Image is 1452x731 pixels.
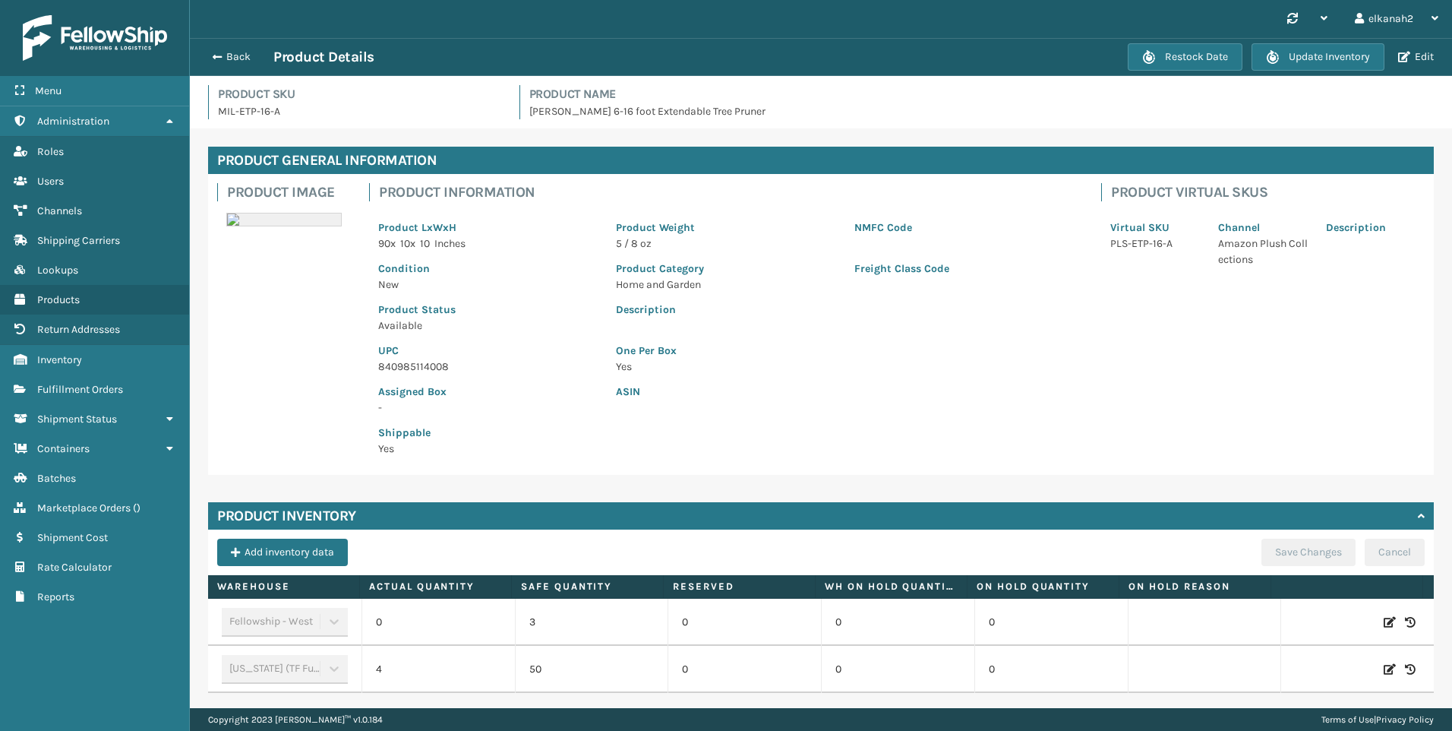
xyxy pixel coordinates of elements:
label: Reserved [673,580,806,593]
p: Product Category [616,261,835,277]
p: Shippable [378,425,598,441]
label: WH On hold quantity [825,580,958,593]
p: Yes [378,441,598,457]
h4: Product Image [227,183,351,201]
p: Product Weight [616,220,835,236]
td: 0 [821,599,974,646]
span: Marketplace Orders [37,502,131,514]
p: Virtual SKU [1110,220,1200,236]
span: 90 x [378,237,396,250]
h4: Product Name [529,85,1435,103]
span: Inches [434,237,466,250]
span: Inventory [37,353,82,366]
p: NMFC Code [854,220,1074,236]
button: Restock Date [1128,43,1242,71]
span: Menu [35,84,62,97]
span: Batches [37,472,76,485]
label: On Hold Quantity [977,580,1110,593]
span: Rate Calculator [37,561,112,574]
td: 0 [821,646,974,693]
div: | [1321,708,1434,731]
td: 50 [515,646,668,693]
button: Cancel [1365,539,1425,566]
p: Description [1326,220,1416,236]
p: 840985114008 [378,359,598,375]
img: 51104088640_40f294f443_o-scaled-700x700.jpg [226,213,342,226]
p: PLS-ETP-16-A [1110,236,1200,252]
h4: Product General Information [208,147,1434,174]
button: Update Inventory [1252,43,1384,71]
span: Products [37,293,80,306]
span: Shipment Status [37,413,117,426]
td: 3 [515,599,668,646]
p: 0 [682,615,807,630]
h4: Product Virtual SKUs [1111,183,1425,201]
p: Freight Class Code [854,261,1074,277]
span: 10 [420,237,430,250]
p: Assigned Box [378,384,598,400]
p: New [378,277,598,293]
h4: Product SKU [218,85,501,103]
i: Inventory History [1405,662,1416,677]
p: 0 [682,662,807,677]
span: 10 x [400,237,415,250]
span: ( ) [133,502,140,514]
p: Amazon Plush Collections [1218,236,1308,267]
p: Channel [1218,220,1308,236]
button: Edit [1394,50,1438,64]
span: Lookups [37,264,78,277]
td: 0 [361,599,515,646]
span: Users [37,175,64,188]
p: ASIN [616,384,1074,400]
p: [PERSON_NAME] 6-16 foot Extendable Tree Pruner [529,103,1435,119]
p: - [378,400,598,416]
button: Back [204,50,273,64]
h4: Product Information [379,183,1083,201]
span: Reports [37,590,74,603]
label: On Hold Reason [1128,580,1261,593]
td: 0 [974,599,1128,646]
i: Inventory History [1405,615,1416,630]
p: Product LxWxH [378,220,598,236]
p: Copyright 2023 [PERSON_NAME]™ v 1.0.184 [208,708,383,731]
p: Yes [616,359,1074,375]
label: Warehouse [217,580,350,593]
p: One Per Box [616,343,1074,359]
span: Containers [37,442,90,455]
td: 4 [361,646,515,693]
a: Privacy Policy [1376,714,1434,725]
i: Edit [1384,662,1396,677]
p: Home and Garden [616,277,835,293]
span: Roles [37,145,64,158]
p: UPC [378,343,598,359]
p: Available [378,318,598,334]
span: Fulfillment Orders [37,383,123,396]
span: Shipping Carriers [37,234,120,247]
span: Shipment Cost [37,531,108,544]
a: Terms of Use [1321,714,1374,725]
p: Condition [378,261,598,277]
span: 5 / 8 oz [616,237,652,250]
img: logo [23,15,167,61]
p: Description [616,302,1074,318]
button: Add inventory data [217,539,348,566]
td: 0 [974,646,1128,693]
p: MIL-ETP-16-A [218,103,501,119]
button: Save Changes [1261,539,1356,566]
span: Channels [37,204,82,217]
p: Product Status [378,302,598,318]
h3: Product Details [273,48,374,66]
span: Administration [37,115,109,128]
label: Safe Quantity [521,580,654,593]
label: Actual Quantity [369,580,502,593]
i: Edit [1384,615,1396,630]
span: Return Addresses [37,323,120,336]
h4: Product Inventory [217,507,356,525]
